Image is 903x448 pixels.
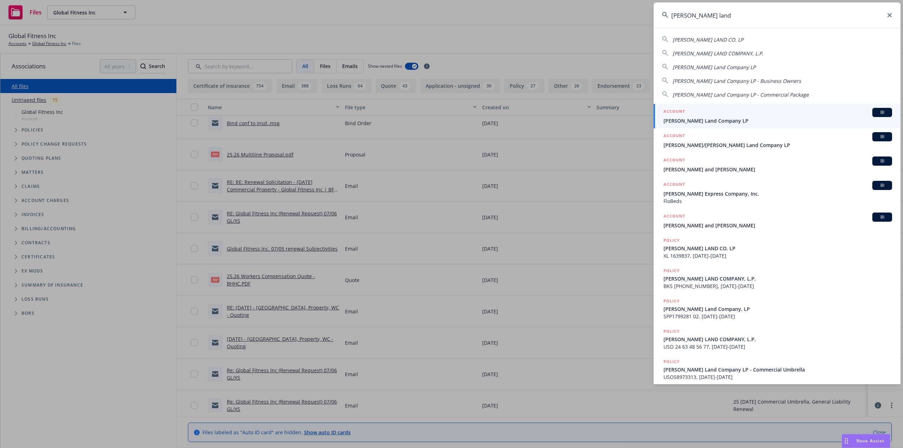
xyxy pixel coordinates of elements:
[663,141,892,149] span: [PERSON_NAME]/[PERSON_NAME] Land Company LP
[663,297,680,305] h5: POLICY
[663,358,680,365] h5: POLICY
[663,267,680,274] h5: POLICY
[663,373,892,381] span: USO58973313, [DATE]-[DATE]
[856,438,884,444] span: Nova Assist
[663,275,892,282] span: [PERSON_NAME] LAND COMPANY, L.P.
[663,222,892,229] span: [PERSON_NAME] and [PERSON_NAME]
[663,117,892,124] span: [PERSON_NAME] Land Company LP
[663,190,892,197] span: [PERSON_NAME] Express Company, Inc.
[663,237,680,244] h5: POLICY
[663,305,892,313] span: [PERSON_NAME] Land Company, LP
[673,91,809,98] span: [PERSON_NAME] Land Company LP - Commercial Package
[654,104,901,128] a: ACCOUNTBI[PERSON_NAME] Land Company LP
[654,177,901,209] a: ACCOUNTBI[PERSON_NAME] Express Company, Inc.FloBeds
[663,181,685,189] h5: ACCOUNT
[673,78,801,84] span: [PERSON_NAME] Land Company LP - Business Owners
[663,197,892,205] span: FloBeds
[663,213,685,221] h5: ACCOUNT
[875,109,889,116] span: BI
[875,134,889,140] span: BI
[663,252,892,259] span: XL 1639837, [DATE]-[DATE]
[654,128,901,153] a: ACCOUNTBI[PERSON_NAME]/[PERSON_NAME] Land Company LP
[663,166,892,173] span: [PERSON_NAME] and [PERSON_NAME]
[654,294,901,324] a: POLICY[PERSON_NAME] Land Company, LPSPP1799281 02, [DATE]-[DATE]
[654,233,901,263] a: POLICY[PERSON_NAME] LAND CO. LPXL 1639837, [DATE]-[DATE]
[663,336,892,343] span: [PERSON_NAME] LAND COMPANY, L.P.
[654,2,901,28] input: Search...
[654,153,901,177] a: ACCOUNTBI[PERSON_NAME] and [PERSON_NAME]
[654,263,901,294] a: POLICY[PERSON_NAME] LAND COMPANY, L.P.BKS [PHONE_NUMBER], [DATE]-[DATE]
[663,328,680,335] h5: POLICY
[663,108,685,116] h5: ACCOUNT
[875,182,889,189] span: BI
[663,343,892,350] span: USO 24 63 48 56 77, [DATE]-[DATE]
[875,214,889,220] span: BI
[875,158,889,164] span: BI
[673,36,743,43] span: [PERSON_NAME] LAND CO. LP
[654,209,901,233] a: ACCOUNTBI[PERSON_NAME] and [PERSON_NAME]
[663,366,892,373] span: [PERSON_NAME] Land Company LP - Commercial Umbrella
[663,245,892,252] span: [PERSON_NAME] LAND CO. LP
[663,132,685,141] h5: ACCOUNT
[842,434,890,448] button: Nova Assist
[654,324,901,354] a: POLICY[PERSON_NAME] LAND COMPANY, L.P.USO 24 63 48 56 77, [DATE]-[DATE]
[663,282,892,290] span: BKS [PHONE_NUMBER], [DATE]-[DATE]
[654,354,901,385] a: POLICY[PERSON_NAME] Land Company LP - Commercial UmbrellaUSO58973313, [DATE]-[DATE]
[663,313,892,320] span: SPP1799281 02, [DATE]-[DATE]
[663,157,685,165] h5: ACCOUNT
[842,434,851,448] div: Drag to move
[673,50,763,57] span: [PERSON_NAME] LAND COMPANY, L.P.
[673,64,756,70] span: [PERSON_NAME] Land Company LP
